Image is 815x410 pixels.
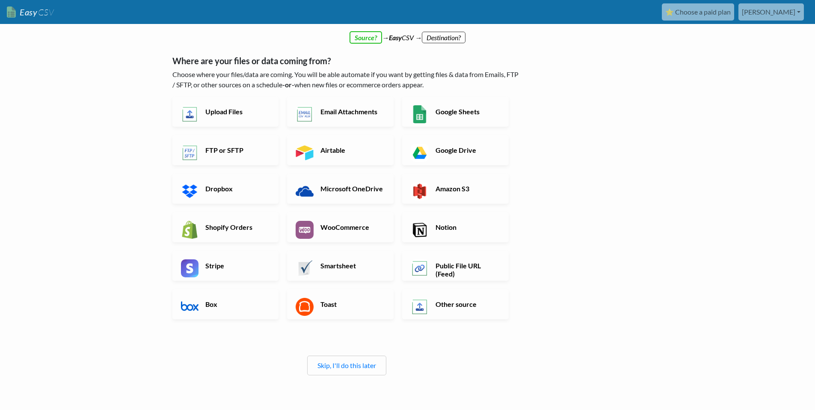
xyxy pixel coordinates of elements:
a: Stripe [172,251,279,281]
h6: Email Attachments [318,107,385,116]
img: Upload Files App & API [181,105,199,123]
h6: Amazon S3 [433,184,501,193]
a: Box [172,289,279,319]
a: Airtable [287,135,394,165]
a: Google Drive [402,135,509,165]
h6: Shopify Orders [203,223,270,231]
h6: Google Drive [433,146,501,154]
a: Microsoft OneDrive [287,174,394,204]
img: WooCommerce App & API [296,221,314,239]
h6: WooCommerce [318,223,385,231]
h6: Toast [318,300,385,308]
h6: Box [203,300,270,308]
img: Google Drive App & API [411,144,429,162]
a: WooCommerce [287,212,394,242]
div: → CSV → [164,24,652,43]
h6: Airtable [318,146,385,154]
a: [PERSON_NAME] [738,3,804,21]
img: FTP or SFTP App & API [181,144,199,162]
h6: Public File URL (Feed) [433,261,501,278]
a: Smartsheet [287,251,394,281]
h6: Upload Files [203,107,270,116]
img: Google Sheets App & API [411,105,429,123]
a: ⭐ Choose a paid plan [662,3,734,21]
img: Notion App & API [411,221,429,239]
img: Box App & API [181,298,199,316]
h5: Where are your files or data coming from? [172,56,521,66]
a: Other source [402,289,509,319]
img: Amazon S3 App & API [411,182,429,200]
img: Microsoft OneDrive App & API [296,182,314,200]
a: Notion [402,212,509,242]
img: Stripe App & API [181,259,199,277]
p: Choose where your files/data are coming. You will be able automate if you want by getting files &... [172,69,521,90]
a: Public File URL (Feed) [402,251,509,281]
h6: Notion [433,223,501,231]
img: Dropbox App & API [181,182,199,200]
img: Smartsheet App & API [296,259,314,277]
a: Toast [287,289,394,319]
img: Shopify App & API [181,221,199,239]
h6: Stripe [203,261,270,270]
a: Google Sheets [402,97,509,127]
h6: Microsoft OneDrive [318,184,385,193]
h6: FTP or SFTP [203,146,270,154]
img: Toast App & API [296,298,314,316]
a: EasyCSV [7,3,54,21]
img: Email New CSV or XLSX File App & API [296,105,314,123]
a: Skip, I'll do this later [317,361,376,369]
a: Shopify Orders [172,212,279,242]
a: Dropbox [172,174,279,204]
img: Other Source App & API [411,298,429,316]
a: Email Attachments [287,97,394,127]
a: Amazon S3 [402,174,509,204]
a: Upload Files [172,97,279,127]
img: Public File URL App & API [411,259,429,277]
h6: Smartsheet [318,261,385,270]
h6: Dropbox [203,184,270,193]
img: Airtable App & API [296,144,314,162]
a: FTP or SFTP [172,135,279,165]
h6: Other source [433,300,501,308]
span: CSV [37,7,54,18]
b: -or- [282,80,294,89]
h6: Google Sheets [433,107,501,116]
